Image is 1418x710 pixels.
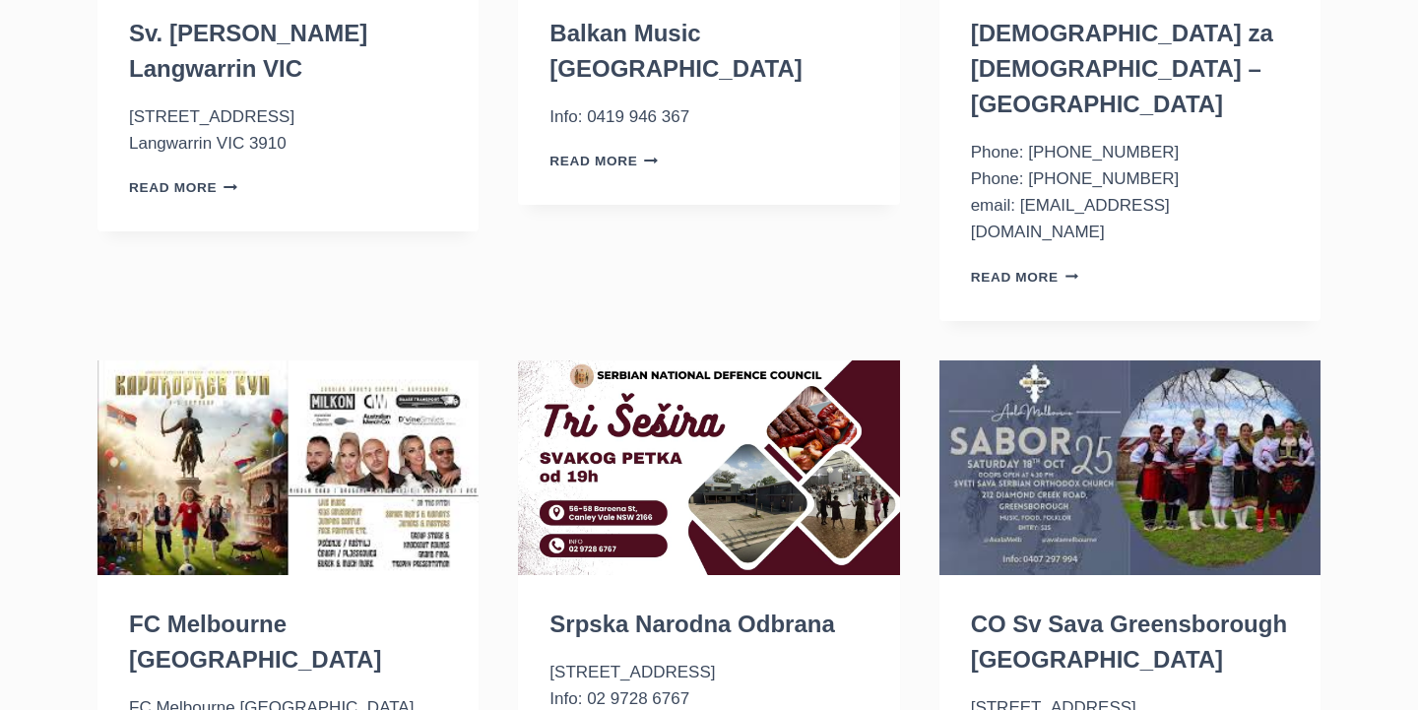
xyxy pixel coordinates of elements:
p: Info: 0419 946 367 [549,103,868,130]
img: Srpska Narodna Odbrana [518,360,899,575]
a: FC Melbourne [GEOGRAPHIC_DATA] [129,611,381,673]
a: CO Sv Sava Greensborough [GEOGRAPHIC_DATA] [971,611,1287,673]
a: Read More [549,154,658,168]
p: Phone: [PHONE_NUMBER] Phone: [PHONE_NUMBER] email: [EMAIL_ADDRESS][DOMAIN_NAME] [971,139,1289,246]
a: [DEMOGRAPHIC_DATA] za [DEMOGRAPHIC_DATA] – [GEOGRAPHIC_DATA] [971,20,1273,117]
p: [STREET_ADDRESS] Langwarrin VIC 3910 [129,103,447,157]
a: Balkan Music [GEOGRAPHIC_DATA] [549,20,802,82]
img: FC Melbourne Srbija [97,360,479,575]
a: Read More [129,180,237,195]
a: Srpska Narodna Odbrana [549,611,834,637]
a: Read More [971,270,1079,285]
a: Sv. [PERSON_NAME] Langwarrin VIC [129,20,367,82]
img: CO Sv Sava Greensborough VIC [939,360,1321,575]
